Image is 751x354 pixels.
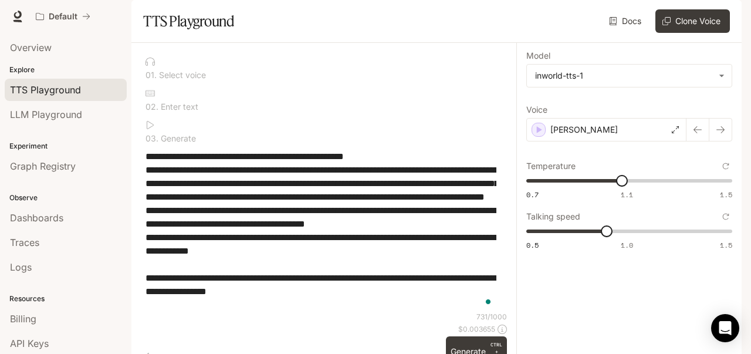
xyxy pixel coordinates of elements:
p: 0 1 . [146,71,157,79]
p: Model [526,52,550,60]
span: 1.5 [720,190,732,200]
p: Temperature [526,162,576,170]
span: 0.7 [526,190,539,200]
span: 1.5 [720,240,732,250]
p: $ 0.003655 [458,324,495,334]
p: [PERSON_NAME] [550,124,618,136]
div: inworld-tts-1 [527,65,732,87]
h1: TTS Playground [143,9,234,33]
button: Clone Voice [655,9,730,33]
span: 1.1 [621,190,633,200]
p: Select voice [157,71,206,79]
p: Voice [526,106,547,114]
button: Reset to default [719,160,732,173]
div: Open Intercom Messenger [711,314,739,342]
p: Default [49,12,77,22]
p: 731 / 1000 [476,312,507,322]
div: inworld-tts-1 [535,70,713,82]
a: Docs [607,9,646,33]
p: Generate [158,134,196,143]
p: Enter text [158,103,198,111]
span: 1.0 [621,240,633,250]
button: Reset to default [719,210,732,223]
p: 0 3 . [146,134,158,143]
p: Talking speed [526,213,580,221]
p: 0 2 . [146,103,158,111]
span: 0.5 [526,240,539,250]
button: All workspaces [31,5,96,28]
textarea: To enrich screen reader interactions, please activate Accessibility in Grammarly extension settings [146,150,496,312]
